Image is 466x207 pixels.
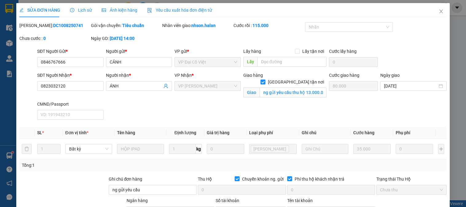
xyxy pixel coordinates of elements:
input: Ghi chú đơn hàng [109,185,197,195]
b: DC1008250741 [53,23,83,28]
input: Dọc đường [257,57,327,67]
div: Cước rồi : [233,22,303,29]
span: clock-circle [70,8,74,12]
b: 0 [43,36,46,41]
div: Chưa cước : [19,35,89,42]
span: Ảnh kiện hàng [102,8,137,13]
span: [PERSON_NAME] [253,146,286,152]
b: 115.000 [253,23,268,28]
span: Chưa thu [380,185,443,194]
input: Giao tận nơi [260,88,327,97]
label: Ghi chú đơn hàng [109,177,143,182]
input: Ghi Chú [302,144,349,154]
span: Yêu cầu xuất hóa đơn điện tử [147,8,212,13]
div: Trạng thái Thu Hộ [376,176,446,182]
span: Giao hàng [243,73,263,78]
span: Lấy [243,57,257,67]
span: SỬA ĐƠN HÀNG [19,8,60,13]
span: picture [102,8,106,12]
input: VD: Bàn, Ghế [117,144,164,154]
span: Chuyển khoản ng. gửi [240,176,286,182]
input: Ngày giao [384,83,437,89]
button: Close [433,3,450,20]
div: CMND/Passport [37,101,103,107]
span: close [439,9,444,14]
div: SĐT Người Nhận [37,72,103,79]
input: 0 [353,144,391,154]
input: 0 [207,144,244,154]
span: Phụ phí [396,130,410,135]
span: Tên hàng [117,130,135,135]
span: user-add [163,84,168,88]
span: Cước hàng [353,130,374,135]
span: Phí thu hộ khách nhận trả [292,176,347,182]
b: nhson.halan [191,23,216,28]
label: Cước lấy hàng [329,49,357,54]
div: Gói vận chuyển: [91,22,161,29]
div: VP gửi [174,48,241,55]
label: Số tài khoản [216,198,239,203]
span: Giá trị hàng [207,130,229,135]
span: edit [19,8,24,12]
div: [PERSON_NAME]: [19,22,89,29]
label: Cước giao hàng [329,73,359,78]
span: Lịch sử [70,8,92,13]
span: Đơn vị tính [65,130,88,135]
button: plus [438,144,444,154]
div: Người nhận [106,72,172,79]
span: kg [196,144,202,154]
label: Tên tài khoản [287,198,313,203]
label: Ngân hàng [127,198,148,203]
span: VP Hoàng Gia [178,81,237,91]
div: Nhân viên giao: [162,22,232,29]
th: Loại phụ phí [247,127,299,139]
th: Ghi chú [299,127,351,139]
b: [DATE] 14:00 [110,36,135,41]
label: Ngày giao [380,73,400,78]
div: SĐT Người Gửi [37,48,103,55]
div: Tổng: 1 [22,162,180,169]
span: [GEOGRAPHIC_DATA] tận nơi [265,79,327,85]
span: Lưu kho [251,145,289,153]
span: Định lượng [174,130,196,135]
div: Ngày GD: [91,35,161,42]
span: Thu Hộ [198,177,212,182]
img: icon [147,8,152,13]
span: SL [37,130,42,135]
span: Bất kỳ [69,144,109,154]
span: VP Nhận [174,73,192,78]
span: Lấy hàng [243,49,261,54]
span: VP Đại Cồ Việt [178,57,237,67]
input: Cước giao hàng [329,81,378,91]
b: Tiêu chuẩn [122,23,144,28]
input: Cước lấy hàng [329,57,378,67]
div: Người gửi [106,48,172,55]
span: Giao [243,88,260,97]
span: Lấy tận nơi [300,48,327,55]
button: delete [22,144,32,154]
